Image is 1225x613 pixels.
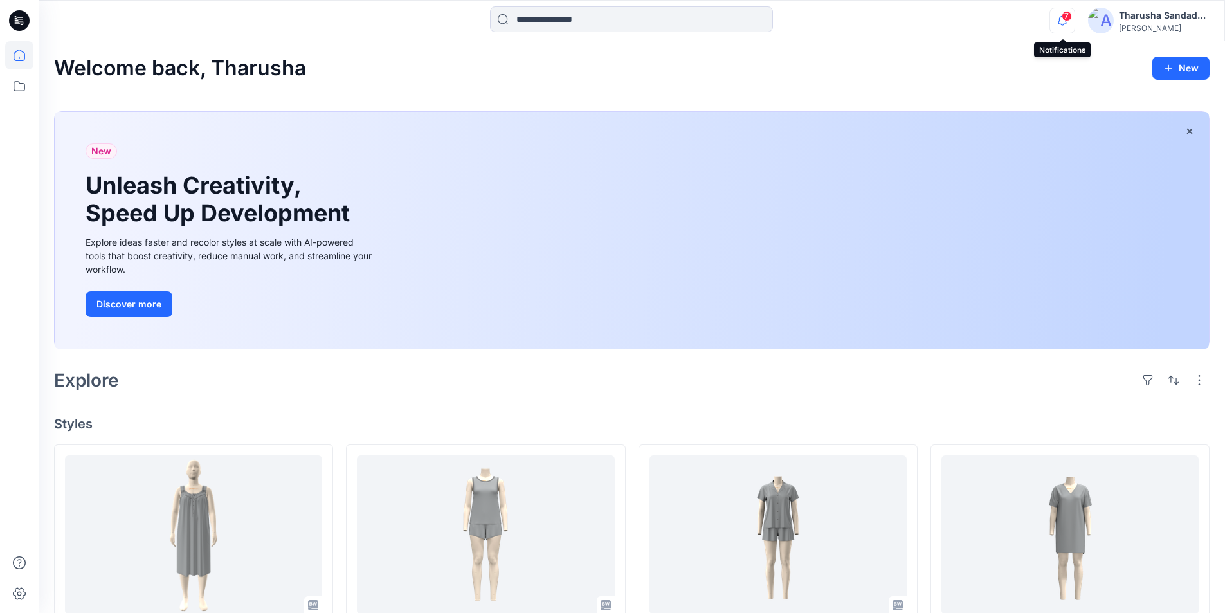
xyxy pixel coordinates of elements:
h2: Explore [54,370,119,390]
button: New [1152,57,1210,80]
div: Explore ideas faster and recolor styles at scale with AI-powered tools that boost creativity, red... [86,235,375,276]
span: New [91,143,111,159]
div: Tharusha Sandadeepa [1119,8,1209,23]
button: Discover more [86,291,172,317]
a: Discover more [86,291,375,317]
h2: Welcome back, Tharusha [54,57,306,80]
div: [PERSON_NAME] [1119,23,1209,33]
span: 7 [1062,11,1072,21]
h1: Unleash Creativity, Speed Up Development [86,172,356,227]
h4: Styles [54,416,1210,432]
img: avatar [1088,8,1114,33]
